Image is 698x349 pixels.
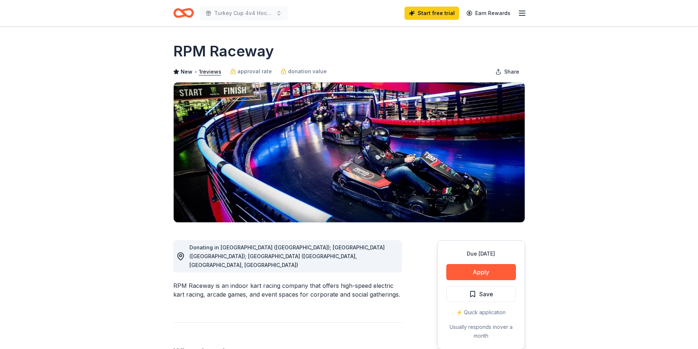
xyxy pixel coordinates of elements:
span: Turkey Cup 4v4 Hockey Tournament [214,9,273,18]
span: New [181,67,192,76]
span: approval rate [237,67,272,76]
span: Share [504,67,519,76]
a: approval rate [230,67,272,76]
button: Save [446,286,516,302]
button: Turkey Cup 4v4 Hockey Tournament [200,6,288,21]
div: Due [DATE] [446,249,516,258]
a: Start free trial [405,7,459,20]
div: ⚡️ Quick application [446,308,516,317]
button: Apply [446,264,516,280]
span: • [194,69,197,75]
button: Share [490,64,525,79]
span: Donating in [GEOGRAPHIC_DATA] ([GEOGRAPHIC_DATA]); [GEOGRAPHIC_DATA] ([GEOGRAPHIC_DATA]); [GEOGRA... [189,244,385,268]
span: donation value [288,67,327,76]
button: 1reviews [199,67,221,76]
a: donation value [281,67,327,76]
a: Home [173,4,194,22]
h1: RPM Raceway [173,41,274,62]
a: Earn Rewards [462,7,515,20]
span: Save [479,289,493,299]
img: Image for RPM Raceway [174,82,525,222]
div: Usually responds in over a month [446,323,516,340]
div: RPM Raceway is an indoor kart racing company that offers high-speed electric kart racing, arcade ... [173,281,402,299]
